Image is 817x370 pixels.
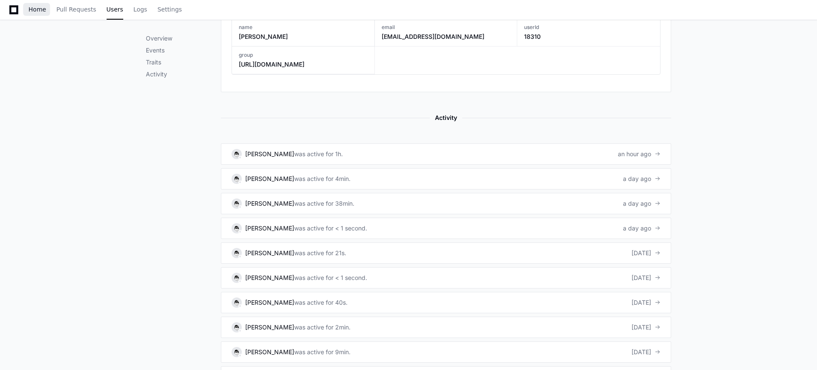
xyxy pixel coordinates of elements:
div: was active for 4min. [294,175,351,183]
a: [PERSON_NAME]was active for 9min.[DATE] [221,341,671,363]
div: [DATE] [632,274,661,282]
div: was active for 40s. [294,298,348,307]
div: a day ago [623,224,661,233]
div: [PERSON_NAME] [245,249,294,257]
div: [PERSON_NAME] [245,348,294,356]
img: 6.svg [232,274,240,282]
div: [DATE] [632,323,661,332]
span: Users [107,7,123,12]
p: Activity [146,70,221,79]
div: [PERSON_NAME] [245,150,294,158]
div: was active for 9min. [294,348,351,356]
img: 6.svg [232,348,240,356]
h3: [EMAIL_ADDRESS][DOMAIN_NAME] [382,32,484,41]
div: [PERSON_NAME] [245,175,294,183]
div: was active for 1h. [294,150,343,158]
img: 6.svg [232,175,240,183]
div: [PERSON_NAME] [245,274,294,282]
img: 6.svg [232,298,240,306]
img: 6.svg [232,199,240,207]
img: 6.svg [232,224,240,232]
div: [PERSON_NAME] [245,199,294,208]
p: Events [146,46,221,55]
h3: [URL][DOMAIN_NAME] [239,60,304,69]
div: [DATE] [632,348,661,356]
h3: userId [524,24,541,31]
a: [PERSON_NAME]was active for < 1 second.[DATE] [221,267,671,288]
div: a day ago [623,175,661,183]
div: was active for 38min. [294,199,354,208]
div: was active for < 1 second. [294,274,367,282]
div: was active for 2min. [294,323,351,332]
div: [PERSON_NAME] [245,298,294,307]
span: Logs [133,7,147,12]
div: was active for 21s. [294,249,346,257]
span: Pull Requests [56,7,96,12]
p: Traits [146,58,221,67]
a: [PERSON_NAME]was active for 38min.a day ago [221,193,671,214]
p: Overview [146,34,221,43]
img: 6.svg [232,323,240,331]
div: [PERSON_NAME] [245,323,294,332]
div: a day ago [623,199,661,208]
a: [PERSON_NAME]was active for < 1 second.a day ago [221,218,671,239]
a: [PERSON_NAME]was active for 21s.[DATE] [221,242,671,264]
h3: [PERSON_NAME] [239,32,288,41]
a: [PERSON_NAME]was active for 2min.[DATE] [221,317,671,338]
div: was active for < 1 second. [294,224,367,233]
span: Activity [430,113,462,123]
img: 6.svg [232,249,240,257]
a: [PERSON_NAME]was active for 1h.an hour ago [221,143,671,165]
h3: name [239,24,288,31]
img: 6.svg [232,150,240,158]
div: [DATE] [632,249,661,257]
span: Home [29,7,46,12]
h3: 18310 [524,32,541,41]
a: [PERSON_NAME]was active for 40s.[DATE] [221,292,671,313]
a: [PERSON_NAME]was active for 4min.a day ago [221,168,671,189]
span: Settings [157,7,182,12]
h3: email [382,24,484,31]
div: [PERSON_NAME] [245,224,294,233]
div: [DATE] [632,298,661,307]
div: an hour ago [618,150,661,158]
h3: group [239,52,304,58]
